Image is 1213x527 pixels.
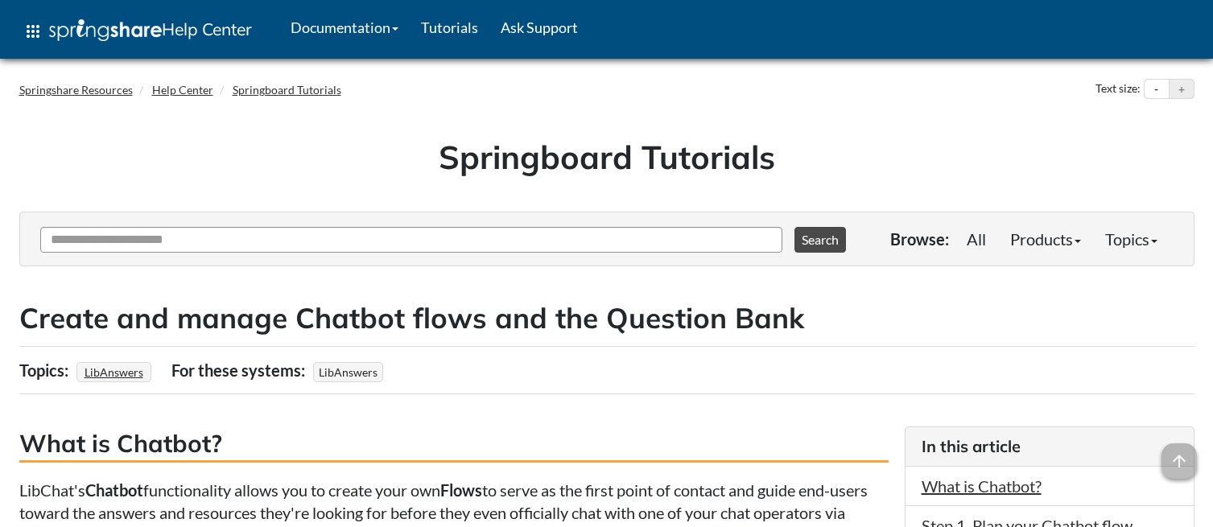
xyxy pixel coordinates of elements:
a: Tutorials [410,7,489,47]
button: Increase text size [1170,80,1194,99]
a: Topics [1093,223,1170,255]
h1: Springboard Tutorials [31,134,1182,179]
a: What is Chatbot? [922,476,1042,496]
h3: In this article [922,435,1178,458]
a: Springboard Tutorials [233,83,341,97]
strong: Flows [440,480,482,500]
span: apps [23,22,43,41]
a: Help Center [152,83,213,97]
strong: Chatbot [85,480,143,500]
img: Springshare [49,19,162,41]
span: Help Center [162,19,252,39]
div: Topics: [19,355,72,385]
button: Decrease text size [1145,80,1169,99]
p: Browse: [890,228,949,250]
a: apps Help Center [12,7,263,56]
span: LibAnswers [313,362,383,382]
h3: What is Chatbot? [19,426,889,463]
a: Springshare Resources [19,83,133,97]
a: All [955,223,998,255]
div: Text size: [1092,79,1144,100]
a: Ask Support [489,7,589,47]
span: arrow_upward [1161,443,1197,479]
h2: Create and manage Chatbot flows and the Question Bank [19,298,1194,338]
a: Products [998,223,1093,255]
button: Search [794,227,846,253]
a: LibAnswers [82,360,146,384]
a: Documentation [279,7,410,47]
div: For these systems: [171,355,309,385]
a: arrow_upward [1161,445,1197,464]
